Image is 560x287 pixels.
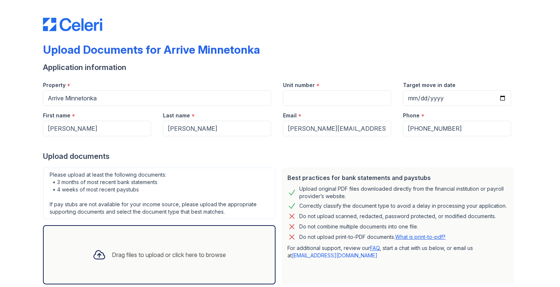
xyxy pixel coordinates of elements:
[299,222,418,231] div: Do not combine multiple documents into one file.
[283,112,297,119] label: Email
[43,81,66,89] label: Property
[112,250,226,259] div: Drag files to upload or click here to browse
[287,244,508,259] p: For additional support, review our , start a chat with us below, or email us at
[370,245,380,251] a: FAQ
[283,81,315,89] label: Unit number
[43,43,260,56] div: Upload Documents for Arrive Minnetonka
[403,112,420,119] label: Phone
[299,233,446,241] p: Do not upload print-to-PDF documents.
[299,185,508,200] div: Upload original PDF files downloaded directly from the financial institution or payroll provider’...
[43,151,517,161] div: Upload documents
[43,62,517,73] div: Application information
[43,18,102,31] img: CE_Logo_Blue-a8612792a0a2168367f1c8372b55b34899dd931a85d93a1a3d3e32e68fde9ad4.png
[287,173,508,182] div: Best practices for bank statements and paystubs
[43,167,276,219] div: Please upload at least the following documents: • 3 months of most recent bank statements • 4 wee...
[403,81,456,89] label: Target move in date
[299,201,507,210] div: Correctly classify the document type to avoid a delay in processing your application.
[299,212,496,221] div: Do not upload scanned, redacted, password protected, or modified documents.
[43,112,70,119] label: First name
[163,112,190,119] label: Last name
[395,234,446,240] a: What is print-to-pdf?
[292,252,377,258] a: [EMAIL_ADDRESS][DOMAIN_NAME]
